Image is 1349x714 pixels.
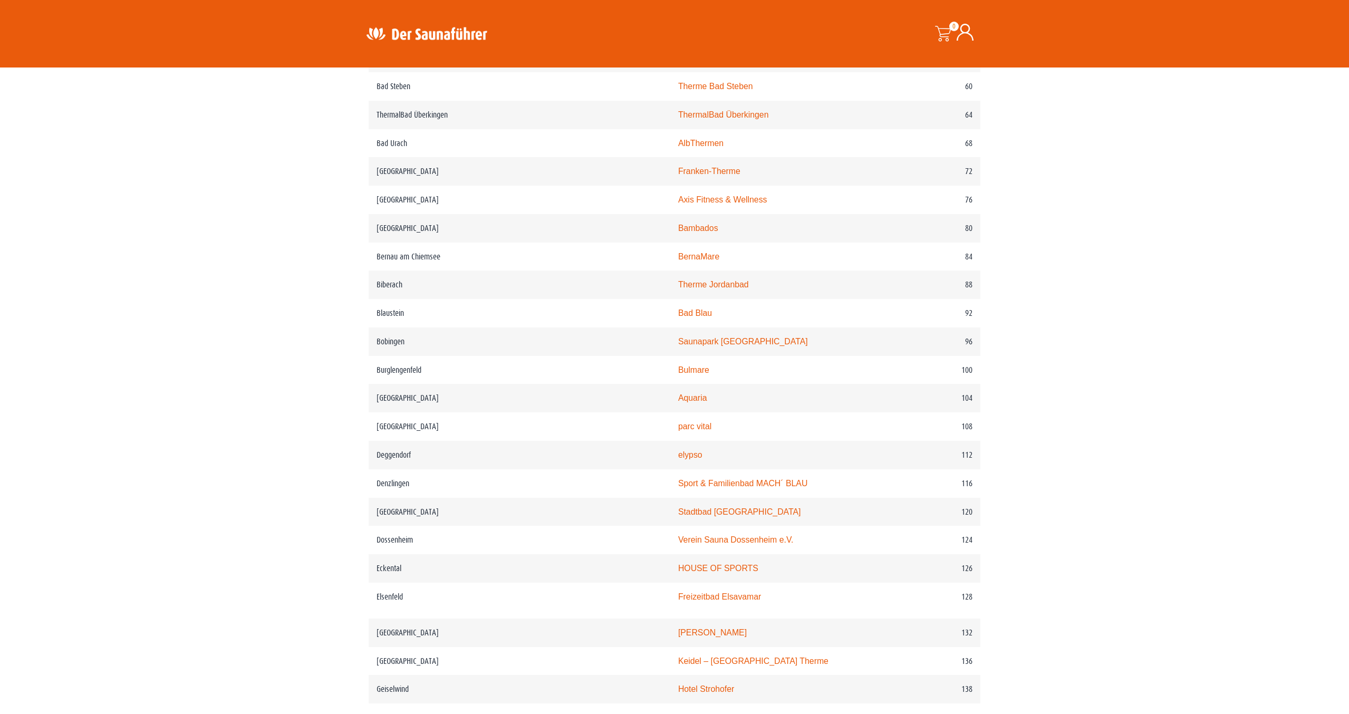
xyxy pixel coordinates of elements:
td: 88 [884,271,980,299]
td: Bad Steben [369,72,670,101]
td: 76 [884,186,980,214]
td: 64 [884,101,980,129]
td: Denzlingen [369,469,670,498]
td: Geiselwind [369,675,670,703]
a: Stadtbad [GEOGRAPHIC_DATA] [678,507,801,516]
td: 104 [884,384,980,412]
a: ThermalBad Überkingen [678,110,769,119]
td: 84 [884,243,980,271]
a: [PERSON_NAME] [678,628,747,637]
td: Bad Urach [369,129,670,158]
td: [GEOGRAPHIC_DATA] [369,214,670,243]
a: HOUSE OF SPORTS [678,564,758,573]
td: ThermalBad Überkingen [369,101,670,129]
td: 108 [884,412,980,441]
a: Franken-Therme [678,167,740,176]
td: [GEOGRAPHIC_DATA] [369,619,670,647]
td: Burglengenfeld [369,356,670,384]
td: Dossenheim [369,526,670,554]
td: [GEOGRAPHIC_DATA] [369,186,670,214]
td: 68 [884,129,980,158]
td: 92 [884,299,980,327]
td: Biberach [369,271,670,299]
td: 116 [884,469,980,498]
td: 138 [884,675,980,703]
a: BernaMare [678,252,719,261]
a: Keidel – [GEOGRAPHIC_DATA] Therme [678,657,828,665]
td: 100 [884,356,980,384]
td: 126 [884,554,980,583]
span: 0 [949,22,959,31]
td: Blaustein [369,299,670,327]
td: 72 [884,157,980,186]
td: 112 [884,441,980,469]
td: [GEOGRAPHIC_DATA] [369,384,670,412]
a: Aquaria [678,393,707,402]
td: 124 [884,526,980,554]
td: [GEOGRAPHIC_DATA] [369,647,670,676]
a: Freizeitbad Elsavamar [678,592,761,601]
td: Bernau am Chiemsee [369,243,670,271]
a: AlbThermen [678,139,724,148]
a: Axis Fitness & Wellness [678,195,767,204]
td: 120 [884,498,980,526]
a: Therme Bad Steben [678,82,753,91]
a: Bulmare [678,365,709,374]
a: parc vital [678,422,711,431]
td: Eckental [369,554,670,583]
td: Bobingen [369,327,670,356]
td: 136 [884,647,980,676]
td: [GEOGRAPHIC_DATA] [369,157,670,186]
td: 80 [884,214,980,243]
td: [GEOGRAPHIC_DATA] [369,498,670,526]
td: 132 [884,619,980,647]
a: Therme Jordanbad [678,280,749,289]
a: Bambados [678,224,718,233]
td: Elsenfeld [369,583,670,619]
td: [GEOGRAPHIC_DATA] [369,412,670,441]
td: 60 [884,72,980,101]
a: Sport & Familienbad MACH´ BLAU [678,479,807,488]
td: Deggendorf [369,441,670,469]
td: 96 [884,327,980,356]
td: 128 [884,583,980,619]
a: Verein Sauna Dossenheim e.V. [678,535,794,544]
a: Bad Blau [678,308,712,317]
a: Hotel Strohofer [678,684,734,693]
a: Saunapark [GEOGRAPHIC_DATA] [678,337,808,346]
a: elypso [678,450,702,459]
